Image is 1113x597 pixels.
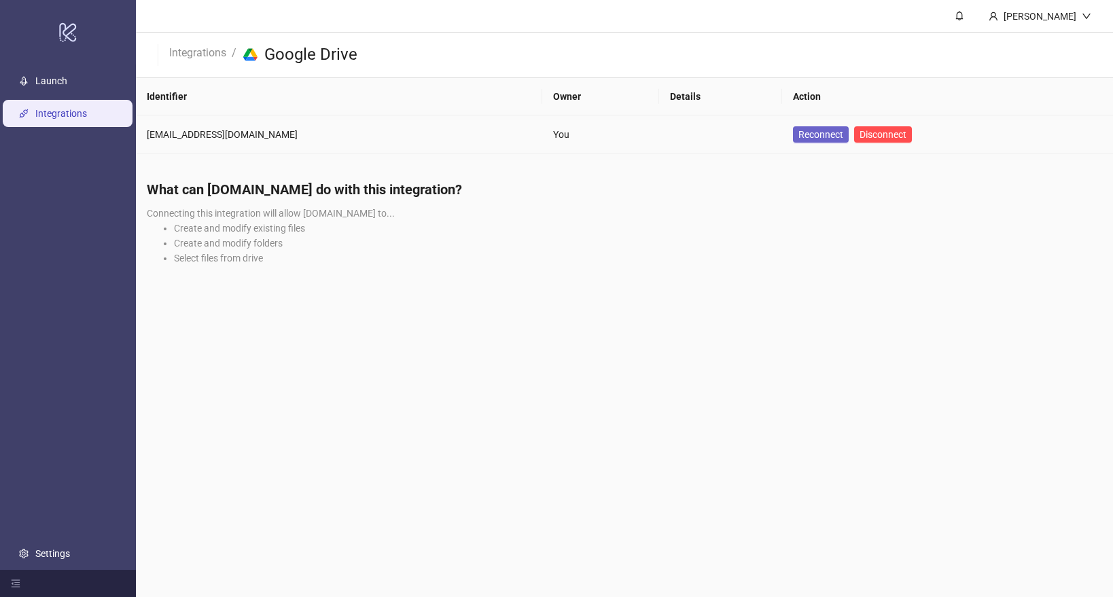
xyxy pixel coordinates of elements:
span: user [989,12,998,21]
span: down [1082,12,1091,21]
button: Reconnect [793,126,849,143]
button: Disconnect [854,126,912,143]
span: Connecting this integration will allow [DOMAIN_NAME] to... [147,208,395,219]
th: Identifier [136,78,542,115]
li: Create and modify existing files [174,221,1102,236]
th: Details [659,78,782,115]
li: Create and modify folders [174,236,1102,251]
li: / [232,44,236,66]
a: Settings [35,548,70,559]
a: Launch [35,75,67,86]
span: Disconnect [860,129,906,140]
span: menu-fold [11,579,20,588]
div: [EMAIL_ADDRESS][DOMAIN_NAME] [147,127,531,142]
a: Integrations [166,44,229,59]
li: Select files from drive [174,251,1102,266]
div: [PERSON_NAME] [998,9,1082,24]
th: Action [782,78,1113,115]
h4: What can [DOMAIN_NAME] do with this integration? [147,180,1102,199]
span: bell [955,11,964,20]
th: Owner [542,78,659,115]
a: Integrations [35,108,87,119]
span: Reconnect [798,129,843,140]
div: You [553,127,648,142]
h3: Google Drive [264,44,357,66]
